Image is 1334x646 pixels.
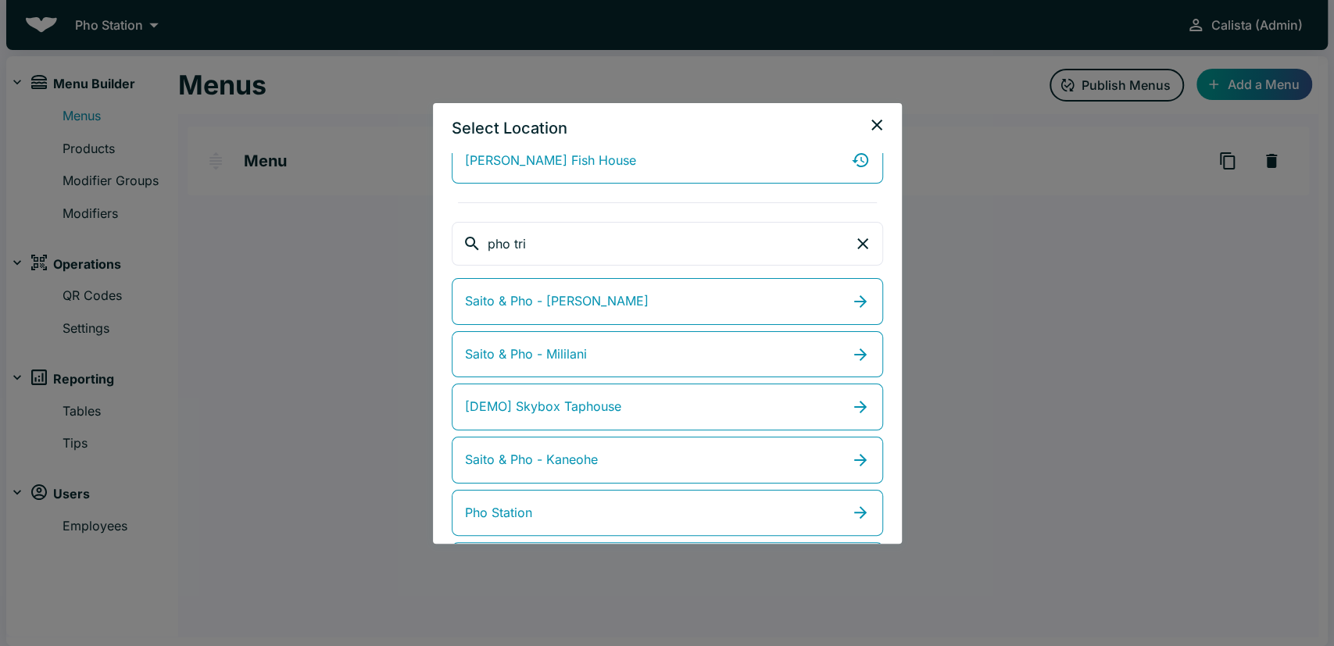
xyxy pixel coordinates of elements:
span: [PERSON_NAME] Fish House [465,151,636,171]
button: close [861,109,892,141]
h2: Select Location [433,103,586,153]
a: Photochau999 [GEOGRAPHIC_DATA][PERSON_NAME] [452,542,883,589]
span: Saito & Pho - [PERSON_NAME] [465,291,649,312]
a: Saito & Pho - [PERSON_NAME] [452,278,883,325]
input: Search... [488,222,841,266]
span: Saito & Pho - Mililani [465,344,587,365]
a: Pho Station [452,490,883,537]
span: Pho Station [465,503,532,523]
a: [DEMO] Skybox Taphouse [452,384,883,430]
span: [DEMO] Skybox Taphouse [465,397,621,417]
a: [PERSON_NAME] Fish House [452,137,883,184]
div: search [452,222,883,266]
span: Saito & Pho - Kaneohe [465,450,598,470]
a: Saito & Pho - Kaneohe [452,437,883,484]
a: Saito & Pho - Mililani [452,331,883,378]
